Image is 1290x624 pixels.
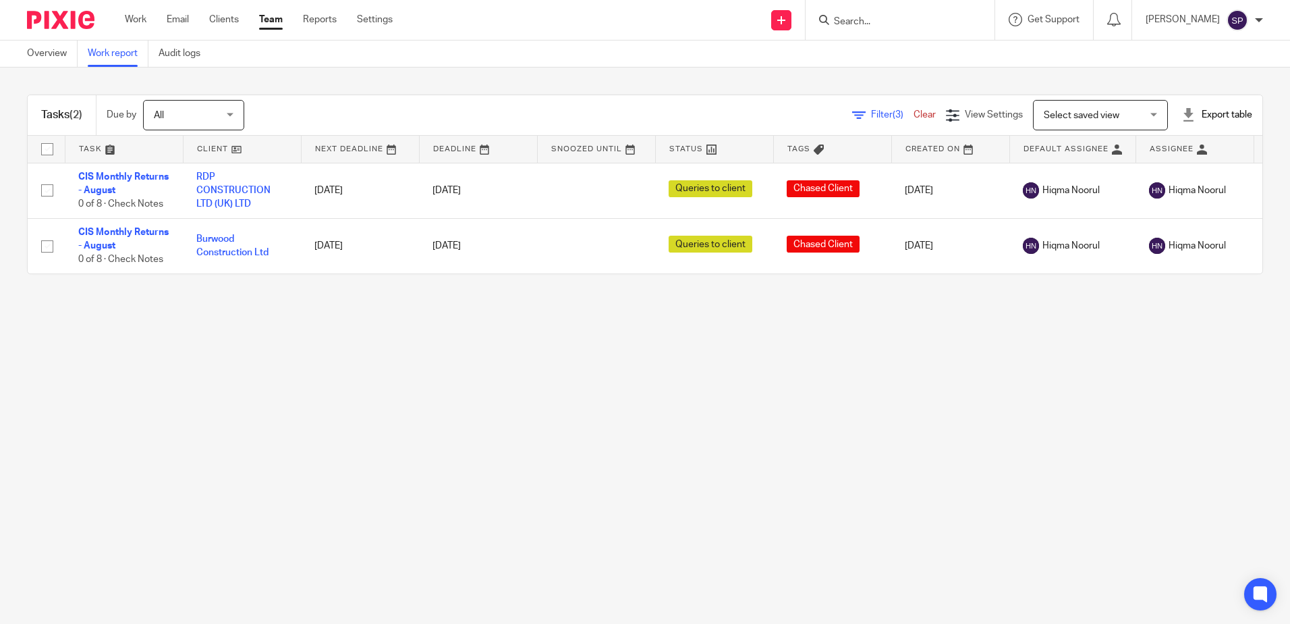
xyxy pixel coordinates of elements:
[69,109,82,120] span: (2)
[787,145,810,153] span: Tags
[914,110,936,120] a: Clear
[1044,111,1119,120] span: Select saved view
[1149,182,1165,199] img: svg%3E
[833,16,954,28] input: Search
[669,180,752,197] span: Queries to client
[1146,13,1220,26] p: [PERSON_NAME]
[357,13,393,26] a: Settings
[209,13,239,26] a: Clients
[1149,238,1165,254] img: svg%3E
[1169,184,1226,197] span: Hiqma Noorul
[78,255,163,265] span: 0 of 8 · Check Notes
[1227,9,1248,31] img: svg%3E
[432,184,524,197] div: [DATE]
[965,110,1023,120] span: View Settings
[1181,108,1252,122] div: Export table
[159,41,211,67] a: Audit logs
[78,172,169,195] a: CIS Monthly Returns - August
[167,13,189,26] a: Email
[1042,239,1100,253] span: Hiqma Noorul
[787,180,860,197] span: Chased Client
[787,236,860,253] span: Chased Client
[88,41,148,67] a: Work report
[891,163,1009,218] td: [DATE]
[78,199,163,209] span: 0 of 8 · Check Notes
[41,108,82,122] h1: Tasks
[125,13,146,26] a: Work
[259,13,283,26] a: Team
[891,218,1009,274] td: [DATE]
[301,163,419,218] td: [DATE]
[78,228,169,251] a: CIS Monthly Returns - August
[27,41,78,67] a: Overview
[1023,238,1039,254] img: svg%3E
[893,110,903,120] span: (3)
[107,108,136,122] p: Due by
[301,218,419,274] td: [DATE]
[1042,184,1100,197] span: Hiqma Noorul
[196,172,271,209] a: RDP CONSTRUCTION LTD (UK) LTD
[303,13,337,26] a: Reports
[27,11,94,29] img: Pixie
[154,111,164,120] span: All
[1028,15,1079,24] span: Get Support
[669,236,752,253] span: Queries to client
[1169,239,1226,253] span: Hiqma Noorul
[871,110,914,120] span: Filter
[1023,182,1039,199] img: svg%3E
[432,239,524,253] div: [DATE]
[196,234,269,257] a: Burwood Construction Ltd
